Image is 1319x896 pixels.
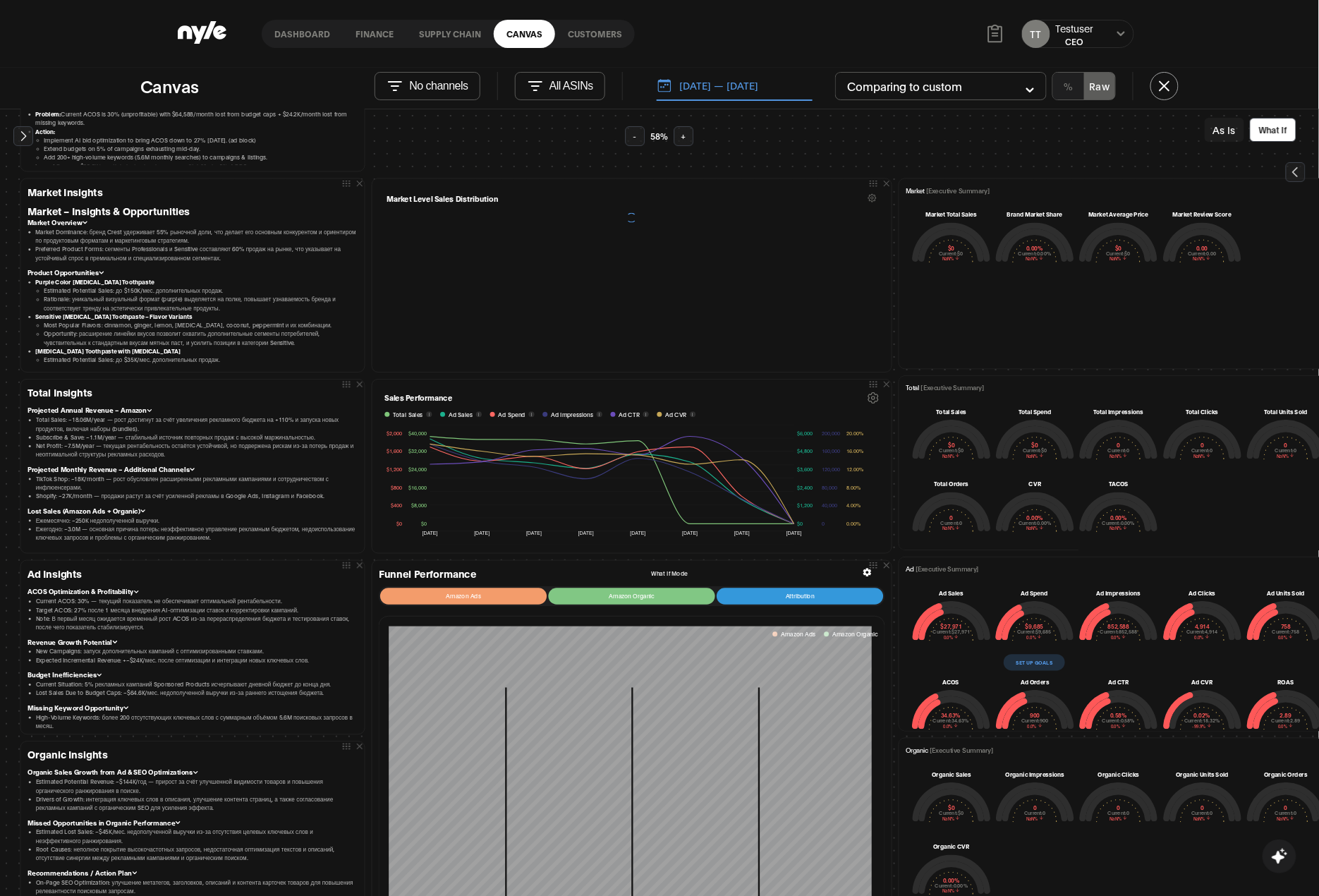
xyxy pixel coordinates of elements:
[824,630,877,639] button: Amazon Organic
[906,745,994,755] p: Organic
[1079,480,1157,488] div: TACOS
[911,718,990,723] h4: Current: 34.63%
[380,588,547,605] button: Amazon Ads
[35,432,358,441] li: Subscribe & Save: ~1.1M/year — стабильный источник повторных продаж с высокой маржинальностью.
[822,466,841,472] tspan: 120,000
[1163,588,1241,597] div: Ad Clicks
[1079,526,1157,532] div: NaN%
[555,20,635,48] a: Customers
[28,749,358,761] h3: Organic Insights
[906,383,985,393] p: Total
[906,564,979,574] p: Ad
[549,588,715,605] button: Amazon Organic
[28,768,358,777] h4: Organic Sales Growth from Ad & SEO Optimizations
[912,816,990,822] div: NaN%
[822,520,825,526] tspan: 0
[996,811,1074,816] h4: Current: 0
[35,647,358,655] li: New Campaigns: запуск дополнительных кампаний с оптимизированными ставками.
[911,723,990,729] div: 0.0%
[912,210,990,219] div: Market Total Sales
[494,20,555,48] a: Canvas
[690,411,695,417] button: i
[44,295,358,312] li: Rationale: уникальный визуальный формат (purple) выделяется на полке, повышает узнаваемость бренд...
[996,521,1074,526] h4: Current: 0.00%
[35,795,358,813] li: Drivers of Growth: интеграция ключевых слов в описания, улучшение контента страниц, а также согла...
[1004,655,1065,671] button: Set up goals
[423,531,438,536] tspan: [DATE]
[657,71,813,101] button: [DATE] — [DATE]
[1163,629,1241,634] h4: Current: 4,914
[847,466,865,472] tspan: 12.00%
[912,883,990,888] h4: Current: 0.00%
[1163,251,1241,256] h4: Current: 0.00
[921,383,985,392] span: [Executive Summary]
[1079,256,1157,262] div: NaN%
[393,410,423,419] span: Total Sales
[1056,21,1093,35] div: Testuser
[1079,521,1157,526] h4: Current: 0.00%
[651,131,669,142] span: 58 %
[384,392,452,406] h1: Sales Performance
[1079,677,1157,686] div: Ad CTR
[798,502,813,508] tspan: $1,200
[1163,454,1241,460] div: NaN%
[847,447,865,454] tspan: 16.00%
[1163,677,1241,686] div: Ad CVR
[35,110,61,118] strong: Problem:
[1163,723,1241,729] div: -99.9%
[408,430,427,436] tspan: $40,000
[1079,718,1157,723] h4: Current: 0.58%
[996,816,1074,822] div: NaN%
[35,524,358,541] li: Ежегодно: ~3.0M — основная причина потерь: неэффективное управление рекламным бюджетом, недоиспол...
[798,447,813,454] tspan: $4,800
[35,313,192,320] strong: Sensitive [MEDICAL_DATA] Toothpaste – Flavor Variants
[1250,118,1296,142] button: What If
[35,245,358,262] li: Preferred Product Forms: сегменты Professionals и Sensitive составляют 60% продаж на рынке, что у...
[474,531,490,536] tspan: [DATE]
[35,127,56,135] strong: Action:
[798,520,803,526] tspan: $0
[1163,408,1241,416] div: Total Clicks
[44,153,358,162] li: Add 200+ high-volume keywords (5.6M monthly searches) to campaigns & listings.
[35,679,358,688] li: Current Situation: 5% рекламных кампаний Sponsored Products исчерпывают дневной бюджет до конца дня.
[996,210,1074,219] div: Brand Market Share
[1079,770,1157,778] div: Organic Clicks
[847,520,862,526] tspan: 0.00%
[28,703,358,713] h4: Missing Keyword Opportunity
[35,655,358,664] li: Expected Incremental Revenue: +~$24K/мес. после оптимизации и интеграции новых ключевых слов.
[665,410,686,419] span: Ad CVR
[912,588,990,597] div: Ad Sales
[1079,811,1157,816] h4: Current: 0
[28,464,358,474] h4: Projected Monthly Revenue – Additional Channels
[995,588,1074,597] div: Ad Spend
[28,818,358,828] h4: Missed Opportunities in Organic Performance
[44,286,358,295] li: Estimated Potential Sales: до $150K/мес. дополнительных продаж.
[1163,449,1241,454] h4: Current: 0
[1079,816,1157,822] div: NaN%
[408,447,427,454] tspan: $32,000
[35,162,56,169] strong: Impact:
[379,567,476,580] h3: Funnel Performance
[387,447,402,454] tspan: $1,600
[1079,723,1157,729] div: 0.0%
[1056,21,1093,47] button: TestuserCEO
[912,842,990,851] div: Organic CVR
[619,410,640,419] span: Ad CTR
[1205,118,1244,142] button: As Is
[1163,816,1241,822] div: NaN%
[912,521,990,526] h4: Current: 0
[44,329,358,347] li: Opportunity: расширение линейки вкусов позволит охватить дополнительные сегменты потребителей, чу...
[449,410,473,419] span: Ad Sales
[674,126,694,146] button: +
[912,251,990,256] h4: Current: $0
[409,80,468,92] p: No channels
[822,484,838,490] tspan: 80,000
[996,256,1074,262] div: NaN%
[28,637,358,647] h4: Revenue Growth Potential
[996,723,1074,729] div: 0.0%
[28,386,358,399] h3: Total Insights
[35,516,358,524] li: Ежемесячно: ~250K недополученной выручки.
[930,745,993,753] span: [Executive Summary]
[1163,210,1241,219] div: Market Review Score
[643,411,649,417] button: i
